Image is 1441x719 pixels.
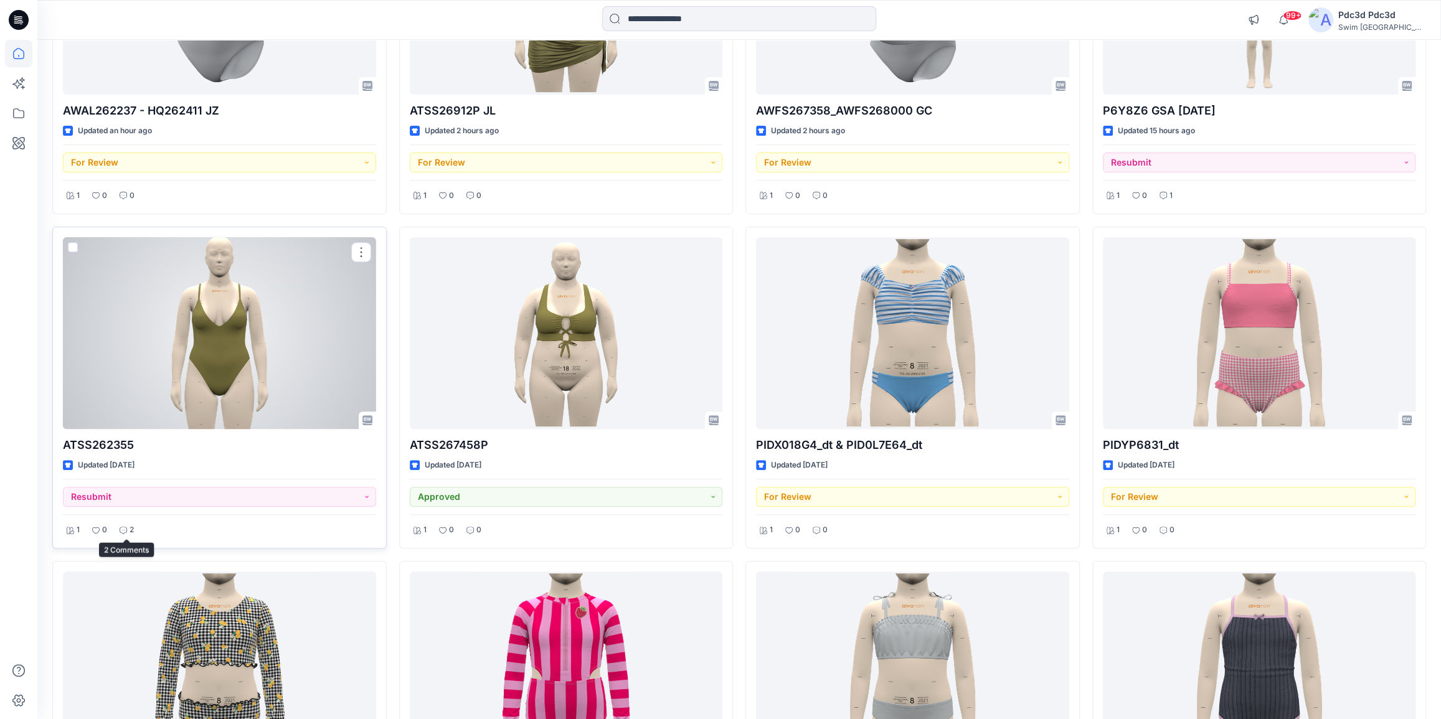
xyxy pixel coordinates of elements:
[823,524,828,537] p: 0
[425,125,499,138] p: Updated 2 hours ago
[756,237,1069,429] a: PIDX018G4_dt & PID0L7E64_dt
[410,436,723,454] p: ATSS267458P
[756,102,1069,120] p: AWFS267358_AWFS268000 GC
[1169,524,1174,537] p: 0
[63,237,376,429] a: ATSS262355
[410,237,723,429] a: ATSS267458P
[130,524,134,537] p: 2
[102,189,107,202] p: 0
[771,125,845,138] p: Updated 2 hours ago
[63,436,376,454] p: ATSS262355
[1118,125,1195,138] p: Updated 15 hours ago
[1117,524,1120,537] p: 1
[423,189,427,202] p: 1
[77,524,80,537] p: 1
[1118,459,1174,472] p: Updated [DATE]
[756,436,1069,454] p: PIDX018G4_dt & PID0L7E64_dt
[1103,237,1416,429] a: PIDYP6831_dt
[449,189,454,202] p: 0
[63,102,376,120] p: AWAL262237 - HQ262411 JZ
[1338,7,1425,22] div: Pdc3d Pdc3d
[1308,7,1333,32] img: avatar
[795,189,800,202] p: 0
[423,524,427,537] p: 1
[1283,11,1302,21] span: 99+
[78,125,152,138] p: Updated an hour ago
[77,189,80,202] p: 1
[770,189,773,202] p: 1
[1169,189,1173,202] p: 1
[1142,189,1147,202] p: 0
[410,102,723,120] p: ATSS26912P JL
[1103,102,1416,120] p: P6Y8Z6 GSA [DATE]
[1117,189,1120,202] p: 1
[1142,524,1147,537] p: 0
[449,524,454,537] p: 0
[770,524,773,537] p: 1
[425,459,481,472] p: Updated [DATE]
[78,459,135,472] p: Updated [DATE]
[102,524,107,537] p: 0
[771,459,828,472] p: Updated [DATE]
[823,189,828,202] p: 0
[130,189,135,202] p: 0
[476,524,481,537] p: 0
[795,524,800,537] p: 0
[1103,436,1416,454] p: PIDYP6831_dt
[1338,22,1425,32] div: Swim [GEOGRAPHIC_DATA]
[476,189,481,202] p: 0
